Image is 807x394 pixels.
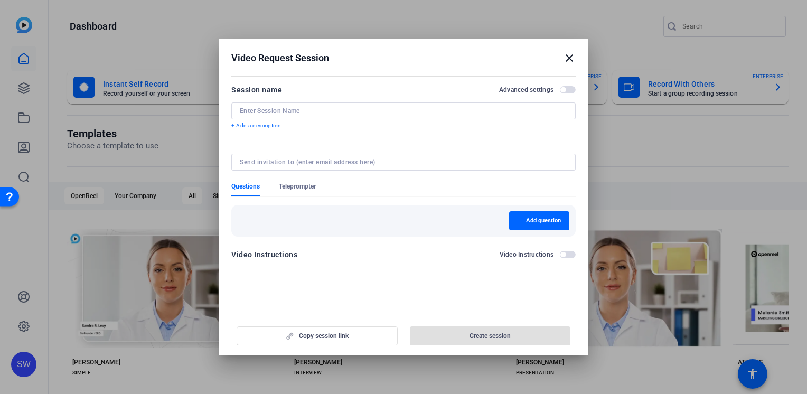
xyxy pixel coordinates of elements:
[231,121,576,130] p: + Add a description
[231,248,297,261] div: Video Instructions
[279,182,316,191] span: Teleprompter
[509,211,569,230] button: Add question
[240,107,567,115] input: Enter Session Name
[499,86,553,94] h2: Advanced settings
[231,52,576,64] div: Video Request Session
[231,182,260,191] span: Questions
[526,217,561,225] span: Add question
[563,52,576,64] mat-icon: close
[240,158,563,166] input: Send invitation to (enter email address here)
[231,83,282,96] div: Session name
[500,250,554,259] h2: Video Instructions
